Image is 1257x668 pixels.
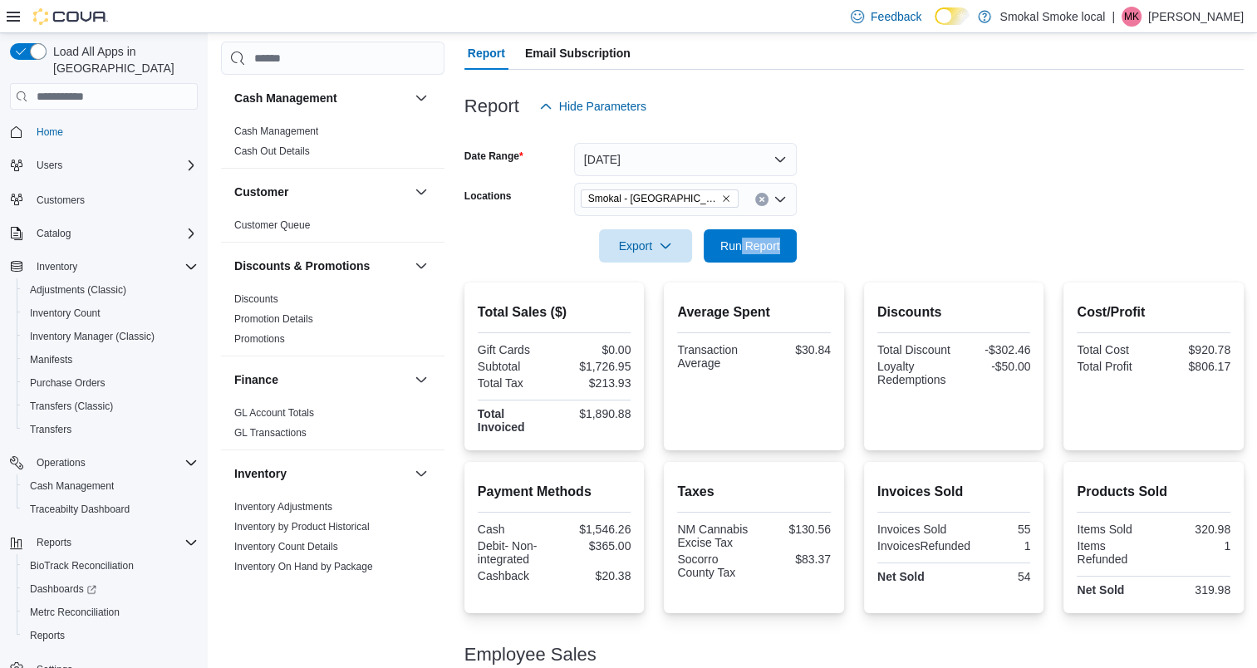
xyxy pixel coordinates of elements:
[464,150,523,163] label: Date Range
[221,403,444,449] div: Finance
[30,533,198,553] span: Reports
[234,313,313,325] a: Promotion Details
[37,227,71,240] span: Catalog
[23,499,136,519] a: Traceabilty Dashboard
[758,523,831,536] div: $130.56
[3,222,204,245] button: Catalog
[464,96,519,116] h3: Report
[33,8,108,25] img: Cova
[30,155,198,175] span: Users
[411,88,431,108] button: Cash Management
[1157,583,1230,597] div: 319.98
[3,451,204,474] button: Operations
[17,348,204,371] button: Manifests
[758,343,831,356] div: $30.84
[17,554,204,577] button: BioTrack Reconciliation
[877,360,950,386] div: Loyalty Redemptions
[30,223,198,243] span: Catalog
[581,189,739,208] span: Smokal - Socorro
[557,360,631,373] div: $1,726.95
[17,418,204,441] button: Transfers
[478,407,525,434] strong: Total Invoiced
[37,536,71,549] span: Reports
[234,371,408,388] button: Finance
[478,343,551,356] div: Gift Cards
[464,645,597,665] h3: Employee Sales
[721,194,731,204] button: Remove Smokal - Socorro from selection in this group
[525,37,631,70] span: Email Subscription
[234,520,370,533] span: Inventory by Product Historical
[877,539,970,553] div: InvoicesRefunded
[478,360,551,373] div: Subtotal
[557,343,631,356] div: $0.00
[234,145,310,157] a: Cash Out Details
[30,423,71,436] span: Transfers
[234,540,338,553] span: Inventory Count Details
[30,453,198,473] span: Operations
[999,7,1105,27] p: Smokal Smoke local
[17,302,204,325] button: Inventory Count
[478,569,551,582] div: Cashback
[234,465,287,482] h3: Inventory
[221,215,444,242] div: Customer
[30,582,96,596] span: Dashboards
[37,456,86,469] span: Operations
[957,570,1030,583] div: 54
[1148,7,1244,27] p: [PERSON_NAME]
[1112,7,1115,27] p: |
[23,476,120,496] a: Cash Management
[23,396,120,416] a: Transfers (Classic)
[23,350,79,370] a: Manifests
[234,371,278,388] h3: Finance
[677,553,750,579] div: Socorro County Tax
[234,561,373,572] a: Inventory On Hand by Package
[935,7,970,25] input: Dark Mode
[1077,583,1124,597] strong: Net Sold
[30,400,113,413] span: Transfers (Classic)
[23,476,198,496] span: Cash Management
[877,523,950,536] div: Invoices Sold
[1077,539,1150,566] div: Items Refunded
[3,120,204,144] button: Home
[877,302,1031,322] h2: Discounts
[17,395,204,418] button: Transfers (Classic)
[478,376,551,390] div: Total Tax
[609,229,682,263] span: Export
[1077,482,1230,502] h2: Products Sold
[23,327,161,346] a: Inventory Manager (Classic)
[574,143,797,176] button: [DATE]
[17,371,204,395] button: Purchase Orders
[23,373,112,393] a: Purchase Orders
[557,523,631,536] div: $1,546.26
[464,189,512,203] label: Locations
[30,223,77,243] button: Catalog
[234,292,278,306] span: Discounts
[37,159,62,172] span: Users
[234,521,370,533] a: Inventory by Product Historical
[957,360,1030,373] div: -$50.00
[234,90,337,106] h3: Cash Management
[234,145,310,158] span: Cash Out Details
[30,606,120,619] span: Metrc Reconciliation
[3,187,204,211] button: Customers
[30,479,114,493] span: Cash Management
[37,194,85,207] span: Customers
[234,541,338,553] a: Inventory Count Details
[23,556,198,576] span: BioTrack Reconciliation
[23,303,198,323] span: Inventory Count
[23,396,198,416] span: Transfers (Classic)
[17,278,204,302] button: Adjustments (Classic)
[677,302,831,322] h2: Average Spent
[533,90,653,123] button: Hide Parameters
[1157,360,1230,373] div: $806.17
[234,426,307,440] span: GL Transactions
[234,125,318,138] span: Cash Management
[478,539,551,566] div: Debit- Non-integrated
[871,8,921,25] span: Feedback
[677,523,750,549] div: NM Cannabis Excise Tax
[468,37,505,70] span: Report
[17,474,204,498] button: Cash Management
[37,125,63,139] span: Home
[17,498,204,521] button: Traceabilty Dashboard
[677,343,750,370] div: Transaction Average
